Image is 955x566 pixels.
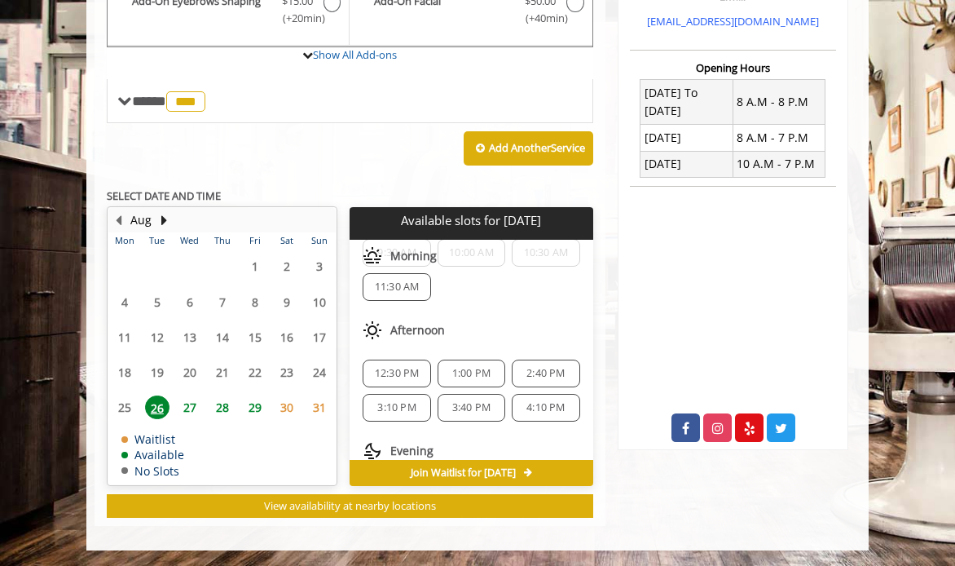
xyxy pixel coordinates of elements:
[107,494,593,518] button: View availability at nearby locations
[206,232,239,249] th: Thu
[390,324,445,337] span: Afternoon
[733,125,825,151] td: 8 A.M - 7 P.M
[206,390,239,425] td: Select day28
[108,232,141,249] th: Mon
[307,396,332,419] span: 31
[239,232,271,249] th: Fri
[640,125,733,151] td: [DATE]
[271,390,303,425] td: Select day30
[464,131,593,166] button: Add AnotherService
[363,441,382,461] img: evening slots
[271,232,303,249] th: Sat
[130,211,152,229] button: Aug
[275,396,299,419] span: 30
[526,367,565,380] span: 2:40 PM
[264,498,436,513] span: View availability at nearby locations
[121,465,184,477] td: No Slots
[647,14,819,29] a: [EMAIL_ADDRESS][DOMAIN_NAME]
[174,232,206,249] th: Wed
[630,62,836,73] h3: Opening Hours
[375,281,420,294] span: 11:30 AM
[174,390,206,425] td: Select day27
[141,232,174,249] th: Tue
[390,444,433,458] span: Evening
[121,433,184,445] td: Waitlist
[279,10,315,27] span: (+20min )
[112,211,125,229] button: Previous Month
[157,211,170,229] button: Next Month
[141,390,174,425] td: Select day26
[411,467,516,480] span: Join Waitlist for [DATE]
[489,140,585,155] b: Add Another Service
[733,151,825,177] td: 10 A.M - 7 P.M
[733,80,825,125] td: 8 A.M - 8 P.M
[512,360,579,387] div: 2:40 PM
[145,396,169,419] span: 26
[107,188,221,203] b: SELECT DATE AND TIME
[452,367,491,380] span: 1:00 PM
[239,390,271,425] td: Select day29
[178,396,202,419] span: 27
[303,390,336,425] td: Select day31
[363,273,430,301] div: 11:30 AM
[375,367,420,380] span: 12:30 PM
[452,401,491,414] span: 3:40 PM
[438,360,505,387] div: 1:00 PM
[438,394,505,422] div: 3:40 PM
[377,401,416,414] span: 3:10 PM
[522,10,558,27] span: (+40min )
[390,250,437,263] span: Morning
[363,321,382,340] img: afternoon slots
[210,396,235,419] span: 28
[640,151,733,177] td: [DATE]
[121,449,184,461] td: Available
[356,214,586,228] p: Available slots for [DATE]
[640,80,733,125] td: [DATE] To [DATE]
[303,232,336,249] th: Sun
[363,360,430,387] div: 12:30 PM
[363,246,382,266] img: morning slots
[363,394,430,422] div: 3:10 PM
[526,401,565,414] span: 4:10 PM
[512,394,579,422] div: 4:10 PM
[243,396,267,419] span: 29
[313,47,397,62] a: Show All Add-ons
